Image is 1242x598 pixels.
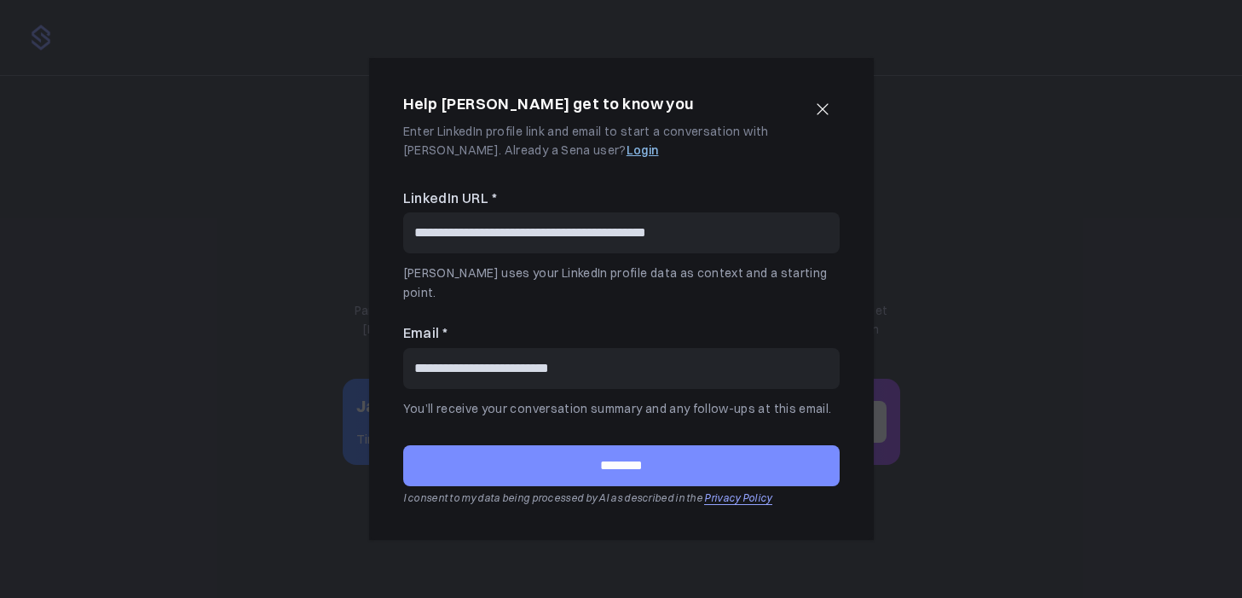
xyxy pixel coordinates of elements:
label: LinkedIn URL * [403,188,840,210]
p: [PERSON_NAME] uses your LinkedIn profile data as context and a starting point. [403,264,840,302]
h2: Help [PERSON_NAME] get to know you [403,92,694,117]
a: Login [627,142,659,158]
p: You’ll receive your conversation summary and any follow-ups at this email. [403,399,840,418]
p: Enter LinkedIn profile link and email to start a conversation with [PERSON_NAME]. Already a Sena ... [403,122,799,160]
span: I consent to my data being processed by AI as described in the [403,491,703,504]
a: Privacy Policy [704,491,771,504]
label: Email * [403,322,840,345]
